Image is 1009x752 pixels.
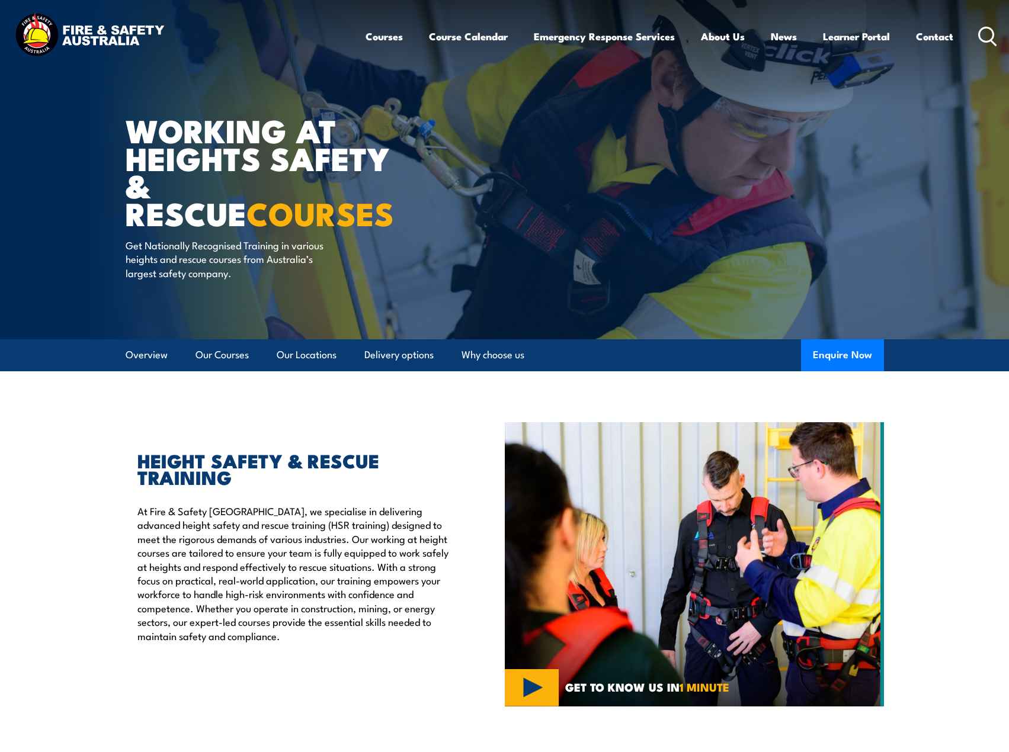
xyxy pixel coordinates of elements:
[277,339,337,371] a: Our Locations
[505,422,884,706] img: Fire & Safety Australia offer working at heights courses and training
[916,21,953,52] a: Contact
[126,238,342,279] p: Get Nationally Recognised Training in various heights and rescue courses from Australia’s largest...
[137,452,450,485] h2: HEIGHT SAFETY & RESCUE TRAINING
[701,21,745,52] a: About Us
[364,339,434,371] a: Delivery options
[771,21,797,52] a: News
[680,678,729,695] strong: 1 MINUTE
[126,339,168,371] a: Overview
[801,339,884,371] button: Enquire Now
[823,21,890,52] a: Learner Portal
[462,339,524,371] a: Why choose us
[137,504,450,642] p: At Fire & Safety [GEOGRAPHIC_DATA], we specialise in delivering advanced height safety and rescue...
[126,116,418,227] h1: WORKING AT HEIGHTS SAFETY & RESCUE
[565,682,729,692] span: GET TO KNOW US IN
[246,188,394,237] strong: COURSES
[534,21,675,52] a: Emergency Response Services
[366,21,403,52] a: Courses
[429,21,508,52] a: Course Calendar
[196,339,249,371] a: Our Courses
